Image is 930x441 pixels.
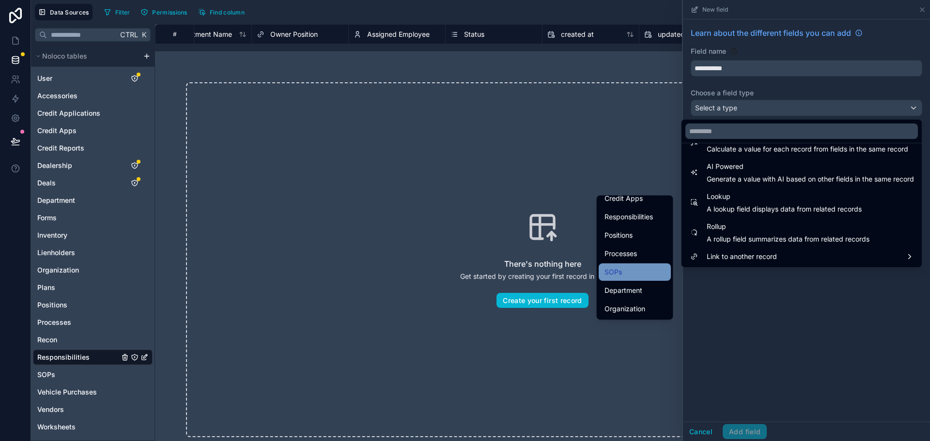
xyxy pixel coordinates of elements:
span: Assigned Employee [367,30,430,39]
span: Credit Apps [604,193,643,204]
span: Processes [604,248,637,259]
span: Data Sources [50,9,89,16]
span: Filter [115,9,130,16]
span: A lookup field displays data from related records [707,204,862,214]
span: SOPs [604,266,622,278]
button: Permissions [137,5,190,19]
div: # [163,30,186,38]
span: updated at [658,30,693,39]
span: Status [464,30,484,39]
p: Get started by creating your first record in this table [460,272,625,281]
span: Lookup [707,191,862,202]
button: Filter [100,5,134,19]
span: Rollup [707,221,869,232]
button: Create your first record [496,293,588,308]
span: Responsibilities [604,211,653,223]
span: Link to another record [707,251,777,262]
span: Calculate a value for each record from fields in the same record [707,144,908,154]
h2: There's nothing here [504,258,581,270]
span: K [140,31,147,38]
span: Department [604,285,642,296]
span: AI Powered [707,161,914,172]
span: created at [561,30,594,39]
span: Permissions [152,9,187,16]
span: Organization [604,303,645,315]
a: Permissions [137,5,194,19]
span: Owner Position [270,30,318,39]
span: Find column [210,9,245,16]
span: A rollup field summarizes data from related records [707,234,869,244]
button: Find column [195,5,248,19]
span: Positions [604,229,633,241]
span: Generate a value with AI based on other fields in the same record [707,174,914,184]
button: Data Sources [35,4,93,20]
span: Ctrl [119,29,139,41]
span: Department Name [173,30,232,39]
